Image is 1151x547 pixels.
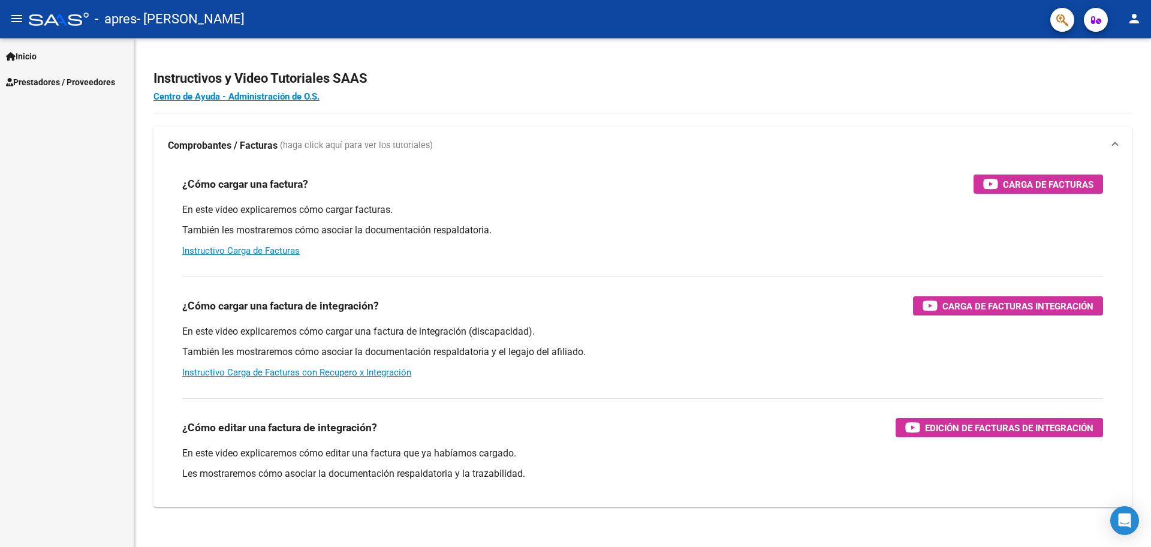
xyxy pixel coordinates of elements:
[95,6,137,32] span: - apres
[925,420,1093,435] span: Edición de Facturas de integración
[6,50,37,63] span: Inicio
[153,91,320,102] a: Centro de Ayuda - Administración de O.S.
[182,224,1103,237] p: También les mostraremos cómo asociar la documentación respaldatoria.
[1110,506,1139,535] div: Open Intercom Messenger
[182,297,379,314] h3: ¿Cómo cargar una factura de integración?
[182,467,1103,480] p: Les mostraremos cómo asociar la documentación respaldatoria y la trazabilidad.
[137,6,245,32] span: - [PERSON_NAME]
[182,176,308,193] h3: ¿Cómo cargar una factura?
[182,447,1103,460] p: En este video explicaremos cómo editar una factura que ya habíamos cargado.
[168,139,278,152] strong: Comprobantes / Facturas
[10,11,24,26] mat-icon: menu
[6,76,115,89] span: Prestadores / Proveedores
[182,419,377,436] h3: ¿Cómo editar una factura de integración?
[896,418,1103,437] button: Edición de Facturas de integración
[153,165,1132,507] div: Comprobantes / Facturas (haga click aquí para ver los tutoriales)
[182,367,411,378] a: Instructivo Carga de Facturas con Recupero x Integración
[1003,177,1093,192] span: Carga de Facturas
[182,345,1103,359] p: También les mostraremos cómo asociar la documentación respaldatoria y el legajo del afiliado.
[153,67,1132,90] h2: Instructivos y Video Tutoriales SAAS
[182,245,300,256] a: Instructivo Carga de Facturas
[182,325,1103,338] p: En este video explicaremos cómo cargar una factura de integración (discapacidad).
[974,175,1103,194] button: Carga de Facturas
[913,296,1103,315] button: Carga de Facturas Integración
[280,139,433,152] span: (haga click aquí para ver los tutoriales)
[1127,11,1141,26] mat-icon: person
[153,127,1132,165] mat-expansion-panel-header: Comprobantes / Facturas (haga click aquí para ver los tutoriales)
[942,299,1093,314] span: Carga de Facturas Integración
[182,203,1103,217] p: En este video explicaremos cómo cargar facturas.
